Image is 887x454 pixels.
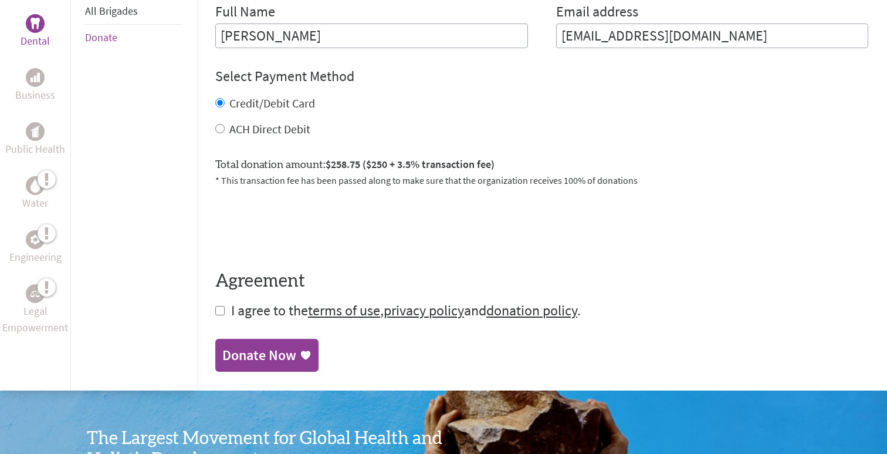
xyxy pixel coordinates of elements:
[5,122,65,157] a: Public HealthPublic Health
[15,87,55,103] p: Business
[556,2,638,23] label: Email address
[229,96,315,110] label: Credit/Debit Card
[31,234,40,244] img: Engineering
[222,346,296,365] div: Donate Now
[9,249,62,265] p: Engineering
[85,4,138,18] a: All Brigades
[85,31,117,44] a: Donate
[31,18,40,29] img: Dental
[486,301,577,320] a: donation policy
[26,230,45,249] div: Engineering
[215,156,495,173] label: Total donation amount:
[2,303,68,336] p: Legal Empowerment
[26,122,45,141] div: Public Health
[26,14,45,33] div: Dental
[21,33,50,49] p: Dental
[231,301,581,320] span: I agree to the , and .
[326,157,495,171] span: $258.75 ($250 + 3.5% transaction fee)
[215,271,868,292] h4: Agreement
[22,195,48,211] p: Water
[31,126,40,137] img: Public Health
[26,284,45,303] div: Legal Empowerment
[15,68,55,103] a: BusinessBusiness
[215,339,319,372] a: Donate Now
[31,73,40,82] img: Business
[215,201,394,247] iframe: To enrich screen reader interactions, please activate Accessibility in Grammarly extension settings
[215,23,528,48] input: Enter Full Name
[229,122,310,136] label: ACH Direct Debit
[26,176,45,195] div: Water
[215,2,275,23] label: Full Name
[85,25,182,51] li: Donate
[308,301,380,320] a: terms of use
[5,141,65,157] p: Public Health
[215,173,868,187] p: * This transaction fee has been passed along to make sure that the organization receives 100% of ...
[2,284,68,336] a: Legal EmpowermentLegal Empowerment
[556,23,869,48] input: Your Email
[31,179,40,192] img: Water
[22,176,48,211] a: WaterWater
[31,290,40,297] img: Legal Empowerment
[215,67,868,86] h4: Select Payment Method
[21,14,50,49] a: DentalDental
[384,301,464,320] a: privacy policy
[9,230,62,265] a: EngineeringEngineering
[26,68,45,87] div: Business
